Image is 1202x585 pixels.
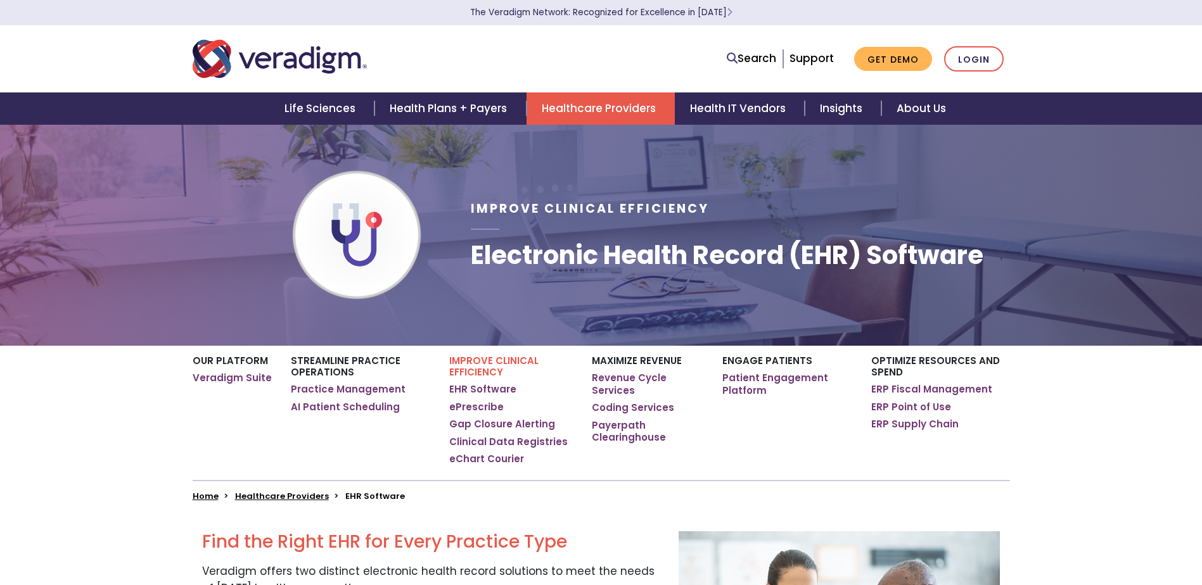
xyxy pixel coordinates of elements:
a: Clinical Data Registries [449,436,568,448]
img: Veradigm logo [193,38,367,80]
a: EHR Software [449,383,516,396]
a: Insights [805,92,881,125]
a: Healthcare Providers [527,92,675,125]
a: eChart Courier [449,453,524,465]
a: Life Sciences [269,92,374,125]
a: Payerpath Clearinghouse [592,419,703,444]
a: Get Demo [854,47,932,72]
a: About Us [881,92,961,125]
a: Gap Closure Alerting [449,418,555,431]
a: Patient Engagement Platform [722,372,852,396]
a: Veradigm Suite [193,372,272,384]
a: Health Plans + Payers [374,92,526,125]
a: Home [193,490,219,502]
span: Improve Clinical Efficiency [471,200,709,217]
h1: Electronic Health Record (EHR) Software [471,240,983,270]
a: The Veradigm Network: Recognized for Excellence in [DATE]Learn More [470,6,732,18]
a: ERP Fiscal Management [871,383,992,396]
a: ERP Point of Use [871,401,951,413]
a: Login [944,46,1004,72]
a: Revenue Cycle Services [592,372,703,396]
a: Support [790,51,834,66]
h2: Find the Right EHR for Every Practice Type [202,531,660,553]
a: Practice Management [291,383,406,396]
a: ePrescribe [449,401,504,413]
a: Coding Services [592,401,674,414]
a: AI Patient Scheduling [291,401,400,413]
a: Healthcare Providers [235,490,329,502]
span: Learn More [727,6,732,18]
a: Search [727,50,776,67]
a: ERP Supply Chain [871,418,959,431]
a: Health IT Vendors [675,92,805,125]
